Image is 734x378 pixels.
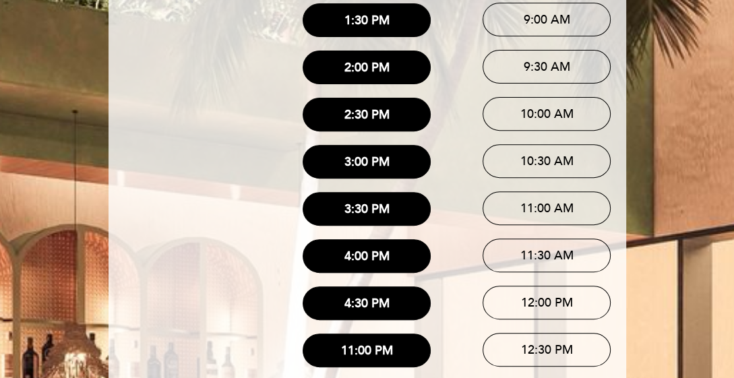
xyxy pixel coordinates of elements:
[483,239,611,272] button: 11:30 AM
[303,239,431,273] button: 4:00 PM
[483,191,611,225] button: 11:00 AM
[483,333,611,367] button: 12:30 PM
[303,334,431,367] button: 11:00 PM
[303,51,431,84] button: 2:00 PM
[303,286,431,320] button: 4:30 PM
[483,50,611,84] button: 9:30 AM
[483,286,611,319] button: 12:00 PM
[303,145,431,179] button: 3:00 PM
[303,3,431,37] button: 1:30 PM
[483,97,611,131] button: 10:00 AM
[303,98,431,131] button: 2:30 PM
[483,144,611,178] button: 10:30 AM
[303,192,431,226] button: 3:30 PM
[483,3,611,36] button: 9:00 AM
